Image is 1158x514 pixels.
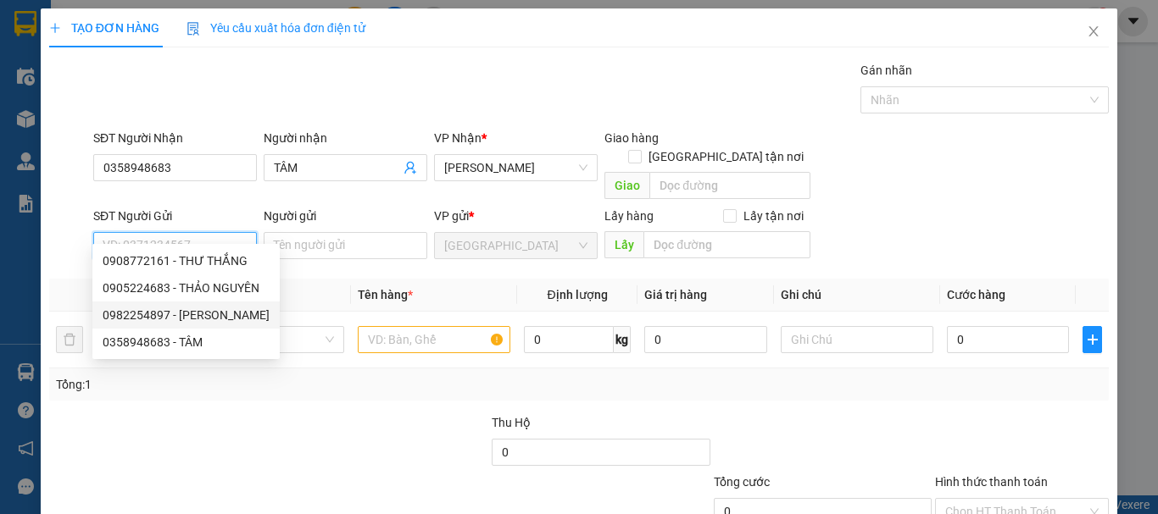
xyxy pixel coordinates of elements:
[714,475,770,489] span: Tổng cước
[7,94,32,110] span: Lấy:
[93,207,257,225] div: SĐT Người Gửi
[103,279,270,297] div: 0905224683 - THẢO NGUYÊN
[1083,326,1102,353] button: plus
[145,118,179,136] span: CC:
[492,416,531,429] span: Thu Hộ
[92,274,280,301] div: 0905224683 - THẢO NGUYÊN
[92,301,280,329] div: 0982254897 - NGUYÊN MINH COOPMART
[1087,25,1100,38] span: close
[264,207,427,225] div: Người gửi
[7,9,159,44] p: Gửi:
[644,326,766,353] input: 0
[358,288,413,301] span: Tên hàng
[444,155,587,180] span: Tam Kỳ
[737,207,810,225] span: Lấy tận nơi
[264,129,427,147] div: Người nhận
[604,209,654,223] span: Lấy hàng
[1083,333,1101,346] span: plus
[49,21,159,35] span: TẠO ĐƠN HÀNG
[49,22,61,34] span: plus
[103,306,270,324] div: 0982254897 - [PERSON_NAME]
[7,70,109,91] span: 0917293692
[161,47,203,68] span: BÌNH
[103,251,270,270] div: 0908772161 - THƯ THẮNG
[434,131,482,145] span: VP Nhận
[649,172,810,199] input: Dọc đường
[1070,8,1117,56] button: Close
[161,70,263,91] span: 0918815043
[935,475,1048,489] label: Hình thức thanh toán
[7,25,159,44] span: [GEOGRAPHIC_DATA]
[404,161,417,174] span: user-add
[187,21,365,35] span: Yêu cầu xuất hóa đơn điện tử
[161,94,192,110] span: Giao:
[56,326,83,353] button: delete
[92,247,280,274] div: 0908772161 - THƯ THẮNG
[161,9,281,44] p: Nhận:
[170,118,179,136] span: 0
[860,64,912,77] label: Gán nhãn
[93,129,257,147] div: SĐT Người Nhận
[604,172,649,199] span: Giao
[6,118,31,136] span: CR:
[547,288,607,301] span: Định lượng
[35,118,86,136] span: 50.000
[604,231,643,258] span: Lấy
[643,231,810,258] input: Dọc đường
[92,329,280,356] div: 0358948683 - TÂM
[103,333,270,351] div: 0358948683 - TÂM
[161,25,281,44] span: [PERSON_NAME]
[7,47,57,68] span: NGÂN
[642,147,810,166] span: [GEOGRAPHIC_DATA] tận nơi
[614,326,631,353] span: kg
[56,375,448,394] div: Tổng: 1
[947,288,1005,301] span: Cước hàng
[444,233,587,258] span: Đà Lạt
[774,279,940,312] th: Ghi chú
[604,131,659,145] span: Giao hàng
[644,288,707,301] span: Giá trị hàng
[434,207,598,225] div: VP gửi
[781,326,933,353] input: Ghi Chú
[358,326,510,353] input: VD: Bàn, Ghế
[187,22,200,36] img: icon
